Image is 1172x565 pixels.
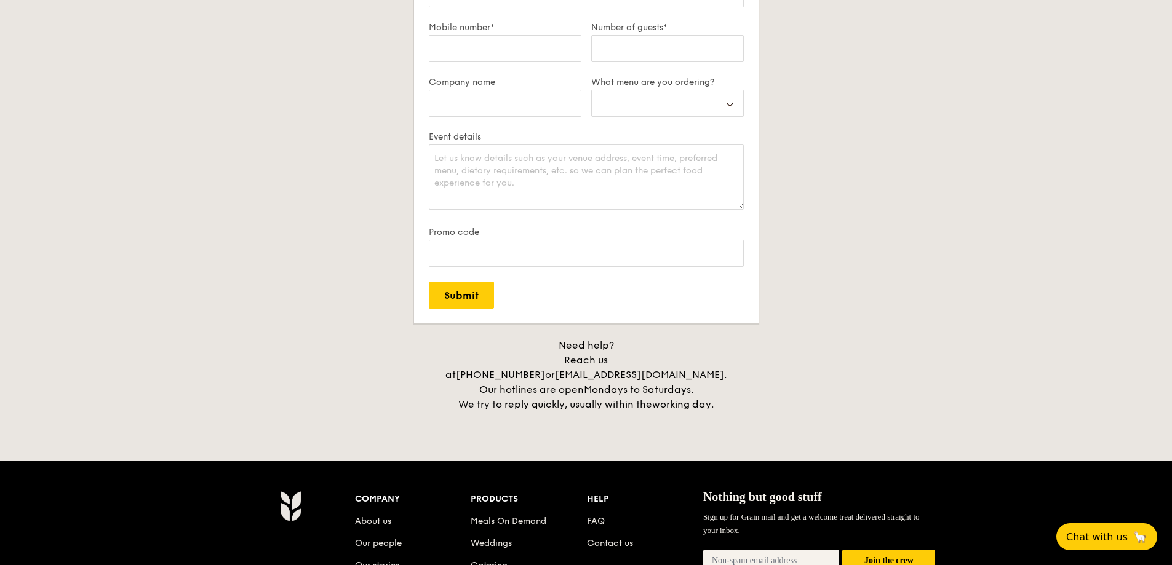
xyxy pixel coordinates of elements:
[429,144,744,210] textarea: Let us know details such as your venue address, event time, preferred menu, dietary requirements,...
[471,538,512,548] a: Weddings
[1066,531,1128,543] span: Chat with us
[355,491,471,508] div: Company
[429,227,744,237] label: Promo code
[652,398,714,410] span: working day.
[280,491,301,521] img: AYc88T3wAAAABJRU5ErkJggg==
[456,369,545,381] a: [PHONE_NUMBER]
[429,77,581,87] label: Company name
[587,491,703,508] div: Help
[1056,523,1157,550] button: Chat with us🦙
[703,512,920,535] span: Sign up for Grain mail and get a welcome treat delivered straight to your inbox.
[555,369,724,381] a: [EMAIL_ADDRESS][DOMAIN_NAME]
[429,22,581,33] label: Mobile number*
[703,490,822,504] span: Nothing but good stuff
[587,516,605,526] a: FAQ
[355,538,402,548] a: Our people
[429,282,494,309] input: Submit
[355,516,391,526] a: About us
[584,384,693,395] span: Mondays to Saturdays.
[471,516,546,526] a: Meals On Demand
[1133,530,1147,544] span: 🦙
[471,491,587,508] div: Products
[433,338,740,412] div: Need help? Reach us at or . Our hotlines are open We try to reply quickly, usually within the
[429,132,744,142] label: Event details
[587,538,633,548] a: Contact us
[591,22,744,33] label: Number of guests*
[591,77,744,87] label: What menu are you ordering?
